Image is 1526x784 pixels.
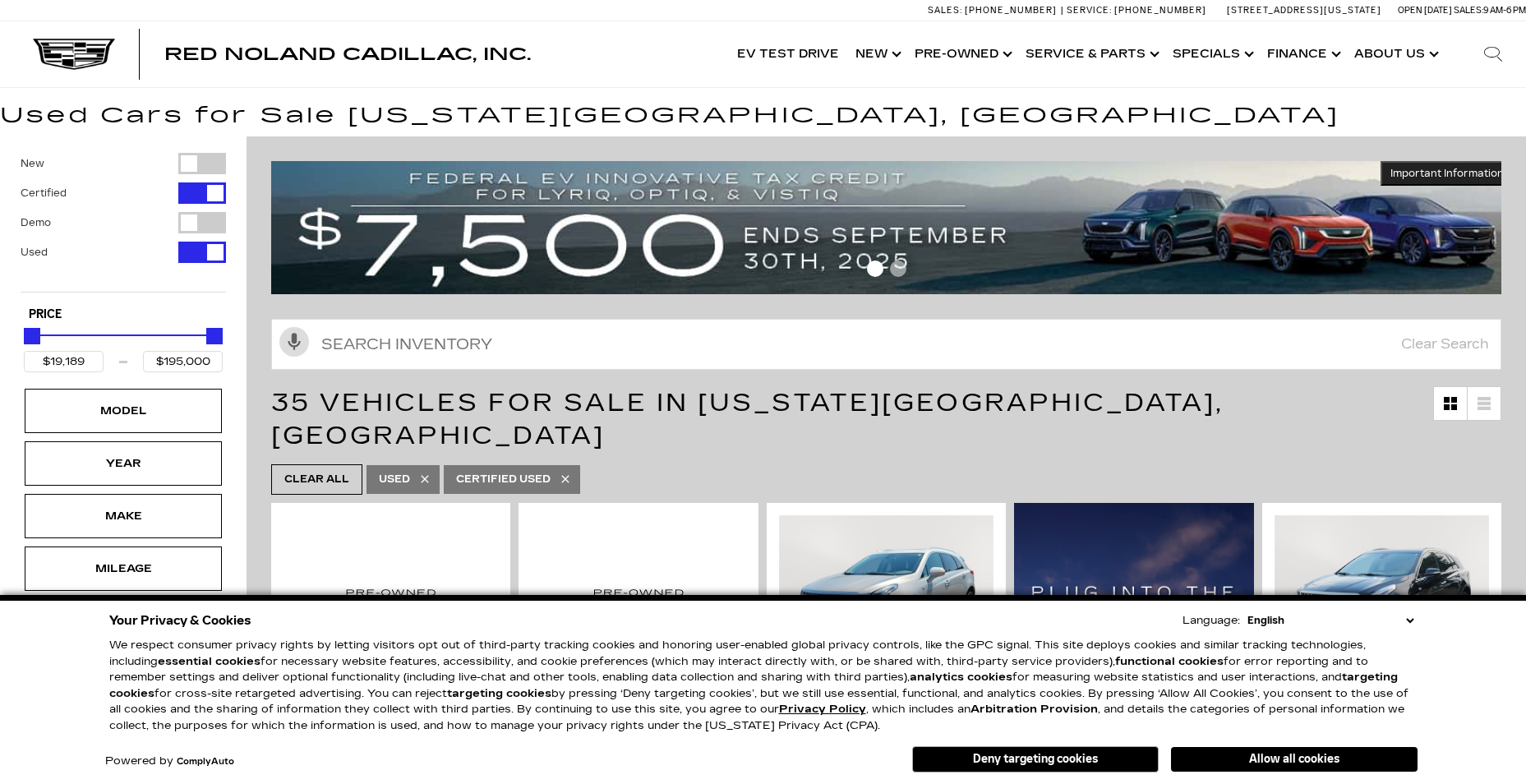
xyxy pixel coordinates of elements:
[1243,612,1418,629] select: Language Select
[906,21,1017,87] a: Pre-Owned
[24,328,40,344] div: Minimum Price
[970,703,1098,716] strong: Arbitration Provision
[456,469,551,490] span: Certified Used
[271,319,1501,370] input: Search Inventory
[164,44,531,64] span: Red Noland Cadillac, Inc.
[1171,747,1418,772] button: Allow all cookies
[21,244,48,261] label: Used
[1346,21,1444,87] a: About Us
[910,671,1012,684] strong: analytics cookies
[82,454,164,473] div: Year
[1390,167,1504,180] span: Important Information
[21,155,44,172] label: New
[1275,515,1489,676] img: 2022 Cadillac XT5 Premium Luxury
[1483,5,1526,16] span: 9 AM-6 PM
[82,560,164,578] div: Mileage
[25,546,222,591] div: MileageMileage
[912,746,1159,772] button: Deny targeting cookies
[847,21,906,87] a: New
[1259,21,1346,87] a: Finance
[928,6,1061,15] a: Sales: [PHONE_NUMBER]
[965,5,1057,16] span: [PHONE_NUMBER]
[379,469,410,490] span: Used
[447,687,551,700] strong: targeting cookies
[21,153,226,292] div: Filter by Vehicle Type
[1114,5,1206,16] span: [PHONE_NUMBER]
[531,515,745,680] img: 2019 Cadillac XT4 AWD Sport
[82,507,164,525] div: Make
[177,757,234,767] a: ComplyAuto
[105,756,234,767] div: Powered by
[143,351,223,372] input: Maximum
[206,328,223,344] div: Maximum Price
[109,638,1418,734] p: We respect consumer privacy rights by letting visitors opt out of third-party tracking cookies an...
[867,261,883,277] span: Go to slide 1
[25,441,222,486] div: YearYear
[271,161,1514,294] img: vrp-tax-ending-august-version
[1115,655,1224,668] strong: functional cookies
[25,389,222,433] div: ModelModel
[1017,21,1164,87] a: Service & Parts
[1183,616,1240,626] div: Language:
[729,21,847,87] a: EV Test Drive
[1227,5,1381,16] a: [STREET_ADDRESS][US_STATE]
[779,515,994,676] img: 2018 Cadillac XT5 Premium Luxury AWD
[1164,21,1259,87] a: Specials
[1067,5,1112,16] span: Service:
[82,402,164,420] div: Model
[271,388,1224,450] span: 35 Vehicles for Sale in [US_STATE][GEOGRAPHIC_DATA], [GEOGRAPHIC_DATA]
[1381,161,1514,186] button: Important Information
[21,214,51,231] label: Demo
[279,327,309,357] svg: Click to toggle on voice search
[1398,5,1452,16] span: Open [DATE]
[29,307,218,322] h5: Price
[158,655,260,668] strong: essential cookies
[109,671,1398,700] strong: targeting cookies
[164,46,531,62] a: Red Noland Cadillac, Inc.
[779,703,866,716] a: Privacy Policy
[284,515,498,680] img: 2020 Cadillac XT4 Premium Luxury
[33,39,115,70] img: Cadillac Dark Logo with Cadillac White Text
[1061,6,1210,15] a: Service: [PHONE_NUMBER]
[284,469,349,490] span: Clear All
[24,322,223,372] div: Price
[24,351,104,372] input: Minimum
[21,185,67,201] label: Certified
[25,494,222,538] div: MakeMake
[1454,5,1483,16] span: Sales:
[928,5,962,16] span: Sales:
[890,261,906,277] span: Go to slide 2
[109,609,251,632] span: Your Privacy & Cookies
